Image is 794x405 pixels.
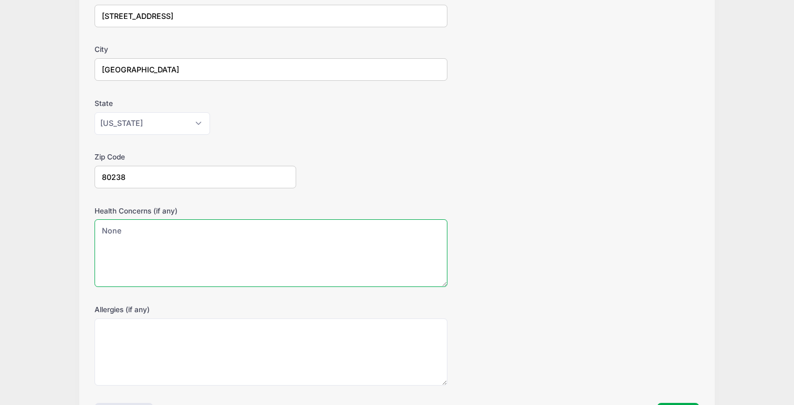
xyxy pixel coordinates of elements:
[95,152,296,162] label: Zip Code
[95,44,296,55] label: City
[95,304,296,315] label: Allergies (if any)
[95,206,296,216] label: Health Concerns (if any)
[95,98,296,109] label: State
[95,166,296,188] input: xxxxx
